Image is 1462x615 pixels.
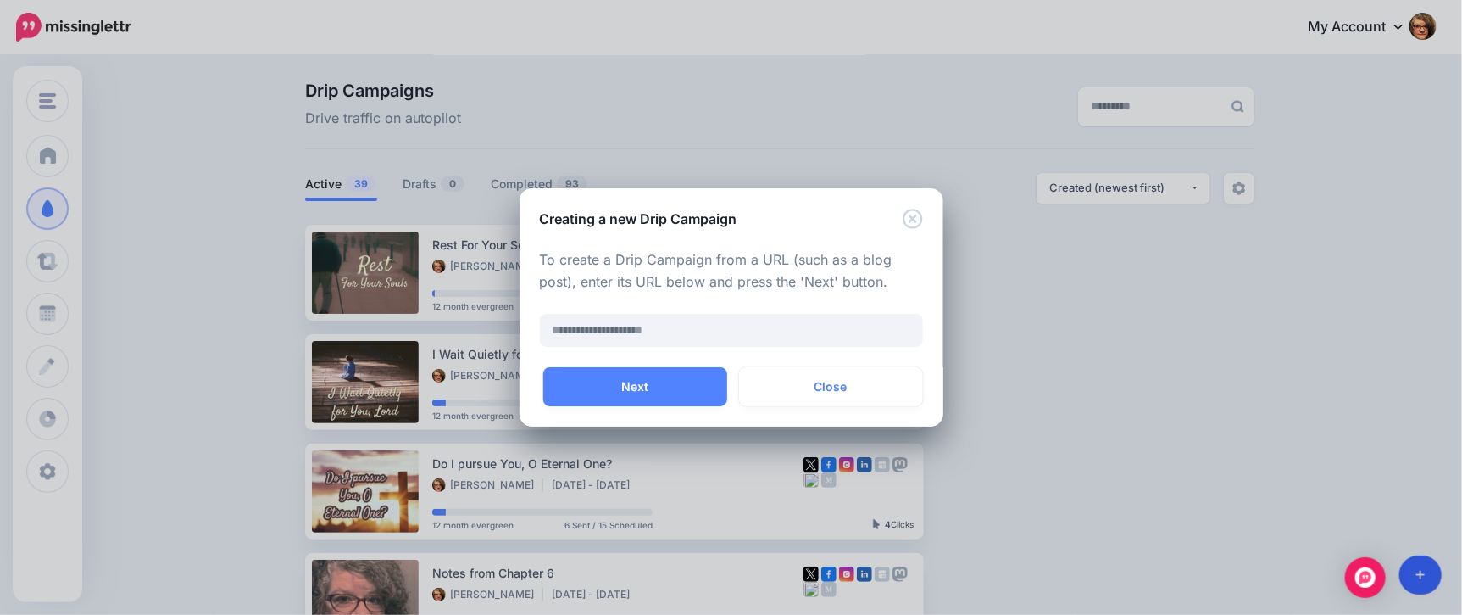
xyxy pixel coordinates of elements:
button: Next [543,367,727,406]
h5: Creating a new Drip Campaign [540,209,737,229]
button: Close [739,367,923,406]
button: Close [903,209,923,230]
div: Open Intercom Messenger [1345,557,1386,598]
p: To create a Drip Campaign from a URL (such as a blog post), enter its URL below and press the 'Ne... [540,249,923,294]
